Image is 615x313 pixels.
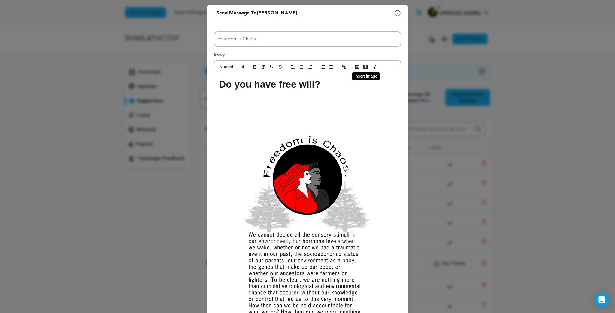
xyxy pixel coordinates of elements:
h1: Do you have free will? [219,77,396,92]
p: Body [214,52,401,60]
span: [PERSON_NAME] [257,11,297,16]
div: Send message to [216,10,297,17]
div: Open Intercom Messenger [595,293,609,307]
input: Subject [214,31,401,47]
